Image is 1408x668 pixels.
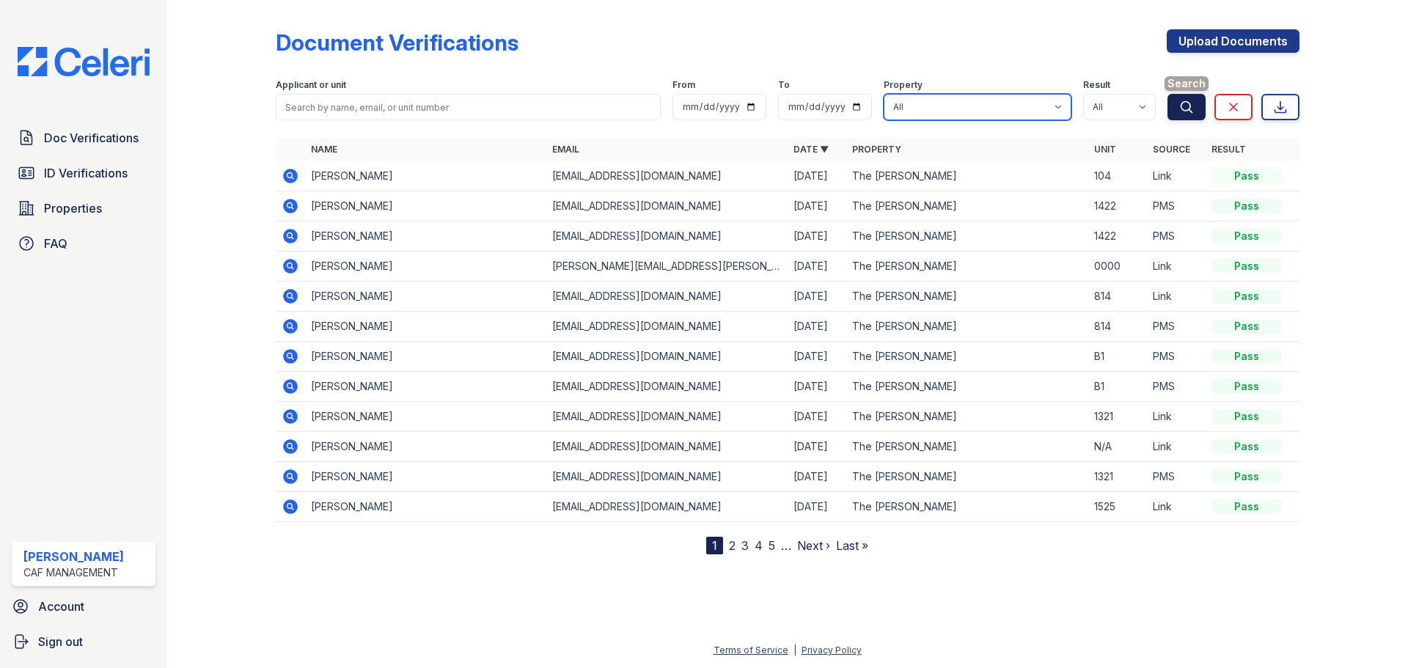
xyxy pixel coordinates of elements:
a: 2 [729,538,736,553]
td: [EMAIL_ADDRESS][DOMAIN_NAME] [546,282,788,312]
td: Link [1147,282,1206,312]
td: The [PERSON_NAME] [846,161,1088,191]
td: [PERSON_NAME] [305,161,546,191]
td: [EMAIL_ADDRESS][DOMAIN_NAME] [546,432,788,462]
td: Link [1147,252,1206,282]
a: FAQ [12,229,155,258]
td: [EMAIL_ADDRESS][DOMAIN_NAME] [546,372,788,402]
td: The [PERSON_NAME] [846,282,1088,312]
div: Pass [1211,469,1282,484]
td: [EMAIL_ADDRESS][DOMAIN_NAME] [546,402,788,432]
a: Account [6,592,161,621]
td: [DATE] [788,161,846,191]
td: [PERSON_NAME] [305,462,546,492]
a: Last » [836,538,868,553]
td: [PERSON_NAME] [305,372,546,402]
a: Result [1211,144,1246,155]
span: Properties [44,199,102,217]
div: Pass [1211,409,1282,424]
td: 1422 [1088,221,1147,252]
td: [DATE] [788,312,846,342]
td: 1321 [1088,462,1147,492]
td: The [PERSON_NAME] [846,432,1088,462]
div: Pass [1211,499,1282,514]
td: The [PERSON_NAME] [846,191,1088,221]
button: Search [1167,94,1206,120]
td: [EMAIL_ADDRESS][DOMAIN_NAME] [546,161,788,191]
td: The [PERSON_NAME] [846,372,1088,402]
span: Sign out [38,633,83,650]
td: 0000 [1088,252,1147,282]
td: Link [1147,161,1206,191]
div: 1 [706,537,723,554]
td: [EMAIL_ADDRESS][DOMAIN_NAME] [546,342,788,372]
span: … [781,537,791,554]
td: [EMAIL_ADDRESS][DOMAIN_NAME] [546,492,788,522]
div: Pass [1211,199,1282,213]
td: The [PERSON_NAME] [846,221,1088,252]
a: Unit [1094,144,1116,155]
img: CE_Logo_Blue-a8612792a0a2168367f1c8372b55b34899dd931a85d93a1a3d3e32e68fde9ad4.png [6,47,161,76]
td: The [PERSON_NAME] [846,252,1088,282]
td: B1 [1088,372,1147,402]
td: 814 [1088,282,1147,312]
a: Date ▼ [793,144,829,155]
a: Doc Verifications [12,123,155,153]
td: 1422 [1088,191,1147,221]
td: PMS [1147,462,1206,492]
td: [PERSON_NAME] [305,221,546,252]
td: [PERSON_NAME] [305,342,546,372]
td: [PERSON_NAME] [305,282,546,312]
input: Search by name, email, or unit number [276,94,661,120]
span: FAQ [44,235,67,252]
a: Source [1153,144,1190,155]
td: N/A [1088,432,1147,462]
span: Doc Verifications [44,129,139,147]
a: 3 [741,538,749,553]
td: [EMAIL_ADDRESS][DOMAIN_NAME] [546,191,788,221]
td: B1 [1088,342,1147,372]
label: Property [884,79,923,91]
a: Upload Documents [1167,29,1299,53]
td: 1525 [1088,492,1147,522]
div: Pass [1211,259,1282,274]
a: ID Verifications [12,158,155,188]
td: [DATE] [788,432,846,462]
td: [EMAIL_ADDRESS][DOMAIN_NAME] [546,221,788,252]
td: 814 [1088,312,1147,342]
a: Terms of Service [714,645,788,656]
td: [PERSON_NAME] [305,402,546,432]
label: From [672,79,695,91]
label: Result [1083,79,1110,91]
div: Pass [1211,229,1282,243]
div: CAF Management [23,565,124,580]
span: Account [38,598,84,615]
td: [DATE] [788,191,846,221]
div: Pass [1211,439,1282,454]
div: Pass [1211,319,1282,334]
span: ID Verifications [44,164,128,182]
a: Email [552,144,579,155]
div: Pass [1211,349,1282,364]
td: Link [1147,432,1206,462]
td: PMS [1147,221,1206,252]
td: [DATE] [788,282,846,312]
a: 4 [755,538,763,553]
td: [PERSON_NAME] [305,191,546,221]
td: [PERSON_NAME][EMAIL_ADDRESS][PERSON_NAME][DOMAIN_NAME] [546,252,788,282]
td: [PERSON_NAME] [305,312,546,342]
div: Pass [1211,379,1282,394]
label: To [778,79,790,91]
td: [EMAIL_ADDRESS][DOMAIN_NAME] [546,462,788,492]
td: [DATE] [788,342,846,372]
div: | [793,645,796,656]
a: 5 [769,538,775,553]
div: Document Verifications [276,29,518,56]
div: Pass [1211,169,1282,183]
div: [PERSON_NAME] [23,548,124,565]
td: 1321 [1088,402,1147,432]
td: [DATE] [788,372,846,402]
a: Sign out [6,627,161,656]
td: [EMAIL_ADDRESS][DOMAIN_NAME] [546,312,788,342]
td: The [PERSON_NAME] [846,402,1088,432]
